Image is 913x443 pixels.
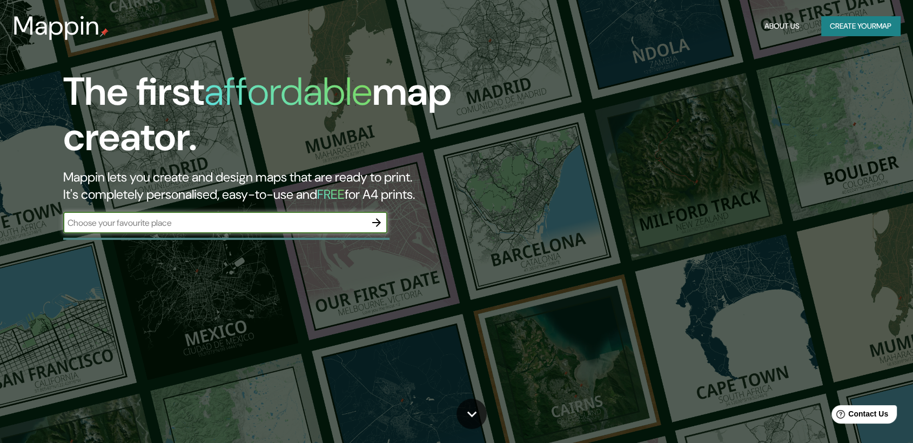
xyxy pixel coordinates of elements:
h5: FREE [317,186,345,203]
button: About Us [760,16,804,36]
h3: Mappin [13,11,100,41]
h2: Mappin lets you create and design maps that are ready to print. It's completely personalised, eas... [63,169,520,203]
iframe: Help widget launcher [817,401,901,431]
button: Create yourmap [821,16,900,36]
h1: The first map creator. [63,69,520,169]
img: mappin-pin [100,28,109,37]
h1: affordable [204,66,372,117]
input: Choose your favourite place [63,217,366,229]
